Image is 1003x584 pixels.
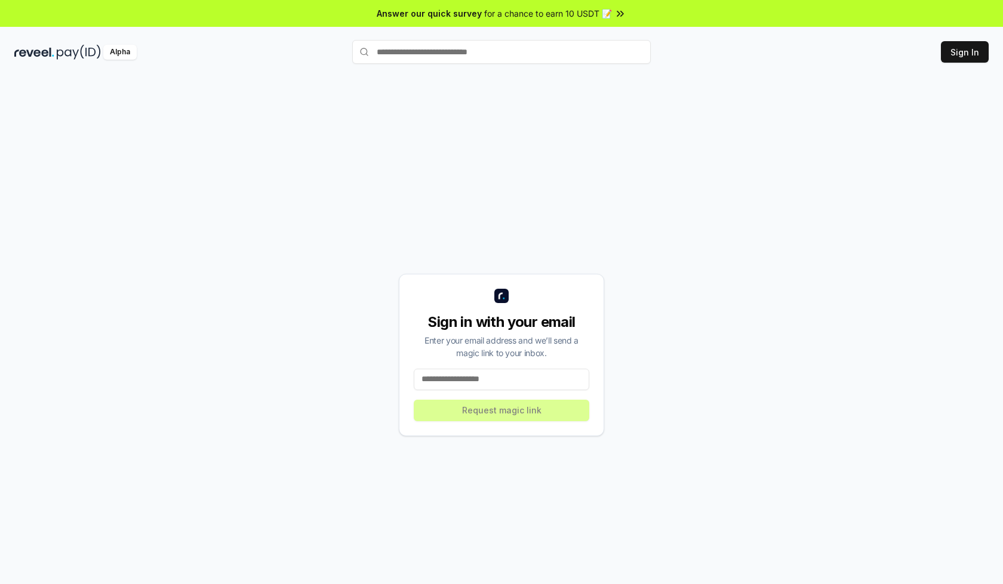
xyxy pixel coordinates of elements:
[414,313,589,332] div: Sign in with your email
[103,45,137,60] div: Alpha
[57,45,101,60] img: pay_id
[14,45,54,60] img: reveel_dark
[377,7,482,20] span: Answer our quick survey
[494,289,509,303] img: logo_small
[941,41,989,63] button: Sign In
[414,334,589,359] div: Enter your email address and we’ll send a magic link to your inbox.
[484,7,612,20] span: for a chance to earn 10 USDT 📝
